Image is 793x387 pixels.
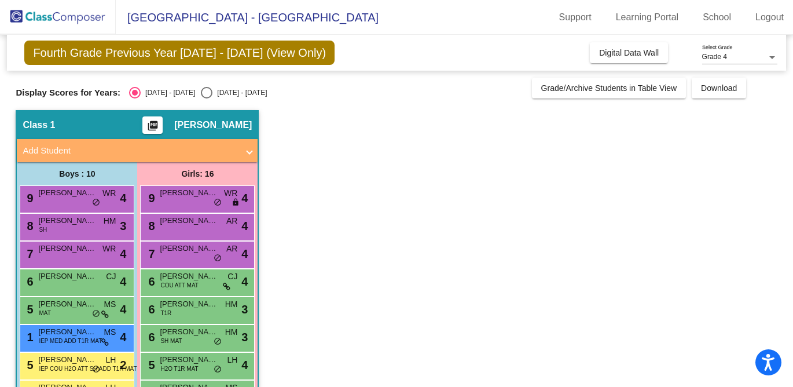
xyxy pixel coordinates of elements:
div: [DATE] - [DATE] [141,87,195,98]
span: SH [39,225,47,234]
span: 3 [120,217,126,235]
span: WR [102,187,116,199]
span: Fourth Grade Previous Year [DATE] - [DATE] (View Only) [24,41,335,65]
mat-expansion-panel-header: Add Student [17,139,258,162]
span: MAT [39,309,50,317]
span: do_not_disturb_alt [92,198,100,207]
span: WR [102,243,116,255]
span: LH [227,354,238,366]
span: WR [224,187,237,199]
span: Class 1 [23,119,55,131]
span: 4 [120,189,126,207]
span: [PERSON_NAME] [38,271,96,282]
span: 6 [24,275,33,288]
span: IEP COU H2O ATT SH ADD T1R MAT [39,364,137,373]
button: Digital Data Wall [590,42,668,63]
span: [PERSON_NAME] [160,354,218,366]
div: Girls: 16 [137,162,258,185]
span: 4 [241,217,248,235]
span: AR [226,243,237,255]
span: [PERSON_NAME] [160,271,218,282]
span: 4 [241,189,248,207]
span: [PERSON_NAME] [38,187,96,199]
span: lock [232,198,240,207]
span: do_not_disturb_alt [92,309,100,319]
span: H2O T1R MAT [160,364,198,373]
span: 9 [24,192,33,205]
span: 6 [145,331,155,344]
a: School [693,8,740,27]
button: Grade/Archive Students in Table View [532,78,686,98]
span: [PERSON_NAME] [160,187,218,199]
span: do_not_disturb_alt [214,337,222,346]
span: [GEOGRAPHIC_DATA] - [GEOGRAPHIC_DATA] [116,8,379,27]
span: SH MAT [160,337,182,345]
span: do_not_disturb_alt [214,365,222,374]
span: [PERSON_NAME] [160,326,218,338]
span: Download [701,83,737,93]
span: 7 [24,247,33,260]
span: 4 [120,328,126,346]
span: 3 [241,328,248,346]
span: 4 [120,245,126,262]
span: 9 [145,192,155,205]
span: 5 [145,359,155,371]
a: Learning Portal [607,8,688,27]
a: Support [550,8,601,27]
span: CJ [227,271,237,283]
span: 4 [241,356,248,374]
span: 4 [120,301,126,318]
span: 6 [145,275,155,288]
a: Logout [746,8,793,27]
span: [PERSON_NAME] [38,215,96,227]
span: Display Scores for Years: [16,87,120,98]
span: do_not_disturb_alt [92,365,100,374]
span: [PERSON_NAME] [160,215,218,227]
span: COU ATT MAT [160,281,199,290]
mat-panel-title: Add Student [23,144,238,158]
span: 5 [24,359,33,371]
span: 7 [145,247,155,260]
div: [DATE] - [DATE] [212,87,267,98]
button: Download [692,78,746,98]
span: HM [225,326,238,338]
span: 4 [241,245,248,262]
span: 8 [24,220,33,232]
span: Digital Data Wall [599,48,659,57]
span: CJ [106,271,116,283]
span: [PERSON_NAME] [38,243,96,254]
span: LH [106,354,116,366]
mat-icon: picture_as_pdf [146,120,160,136]
span: Grade/Archive Students in Table View [541,83,677,93]
span: 2 [120,356,126,374]
span: [PERSON_NAME] [160,243,218,254]
span: MS [104,326,116,338]
span: 6 [145,303,155,316]
button: Print Students Details [142,116,163,134]
span: HM [225,298,238,311]
span: do_not_disturb_alt [214,198,222,207]
span: AR [226,215,237,227]
span: [PERSON_NAME] [38,298,96,310]
span: HM [104,215,116,227]
span: 3 [241,301,248,318]
span: [PERSON_NAME] [174,119,252,131]
span: 1 [24,331,33,344]
div: Boys : 10 [17,162,137,185]
span: IEP MED ADD T1R MAT [39,337,102,345]
span: MS [104,298,116,311]
span: [PERSON_NAME] [38,354,96,366]
span: Grade 4 [702,53,727,61]
span: T1R [160,309,171,317]
span: 4 [241,273,248,290]
span: 8 [145,220,155,232]
span: do_not_disturb_alt [214,254,222,263]
mat-radio-group: Select an option [129,87,267,98]
span: [PERSON_NAME] [160,298,218,310]
span: 4 [120,273,126,290]
span: [PERSON_NAME] [38,326,96,338]
span: 5 [24,303,33,316]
